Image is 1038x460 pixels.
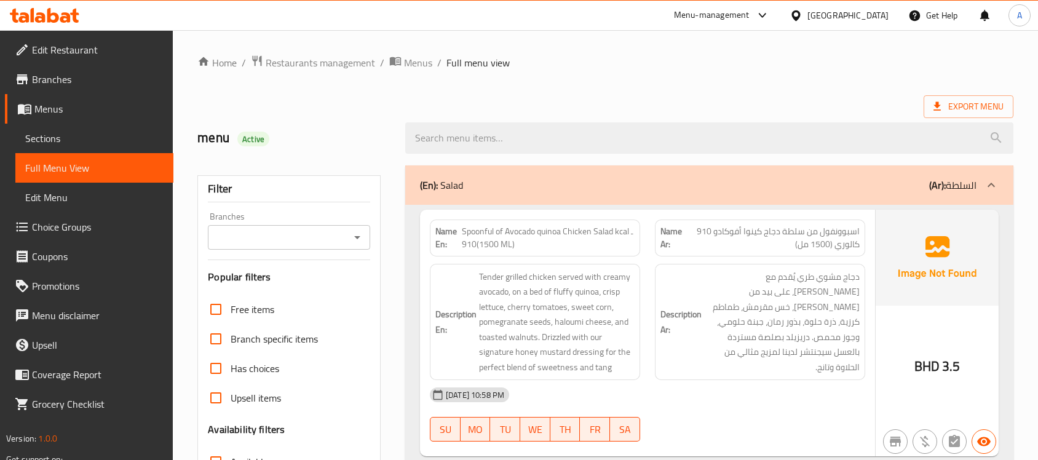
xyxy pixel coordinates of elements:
button: WE [520,417,550,442]
span: WE [525,421,545,438]
h3: Popular filters [208,270,370,284]
b: (Ar): [929,176,946,194]
span: Spoonful of Avocado quinoa Chicken Salad kcal ـ 910(1500 ML) [462,225,635,251]
a: Edit Menu [15,183,173,212]
li: / [242,55,246,70]
span: Active [237,133,269,145]
a: Menus [389,55,432,71]
span: Menus [34,101,164,116]
button: TH [550,417,580,442]
span: Version: [6,430,36,446]
a: Home [197,55,237,70]
span: Branch specific items [231,331,318,346]
span: 3.5 [942,354,960,378]
a: Menus [5,94,173,124]
div: Filter [208,176,370,202]
span: Choice Groups [32,220,164,234]
input: search [405,122,1013,154]
a: Coupons [5,242,173,271]
button: FR [580,417,610,442]
a: Menu disclaimer [5,301,173,330]
span: اسبوونفول من سلطة دجاج كينوا أفوكادو 910 كالوري (1500 مل) [686,225,860,251]
button: Purchased item [913,429,937,454]
button: Available [972,429,996,454]
span: Grocery Checklist [32,397,164,411]
nav: breadcrumb [197,55,1013,71]
span: Upsell [32,338,164,352]
span: Sections [25,131,164,146]
span: Menus [404,55,432,70]
span: TU [495,421,515,438]
button: TU [490,417,520,442]
h2: menu [197,129,390,147]
strong: Name Ar: [660,225,686,251]
span: Coupons [32,249,164,264]
li: / [437,55,442,70]
a: Sections [15,124,173,153]
span: Upsell items [231,391,281,405]
a: Coverage Report [5,360,173,389]
button: Not branch specific item [883,429,908,454]
span: Edit Restaurant [32,42,164,57]
span: Tender grilled chicken served with creamy avocado, on a bed of fluffy quinoa، crisp lettuce, cher... [479,269,635,375]
li: / [380,55,384,70]
a: Grocery Checklist [5,389,173,419]
a: Branches [5,65,173,94]
a: Choice Groups [5,212,173,242]
h3: Availability filters [208,422,285,437]
div: Menu-management [674,8,750,23]
span: Edit Menu [25,190,164,205]
span: BHD [914,354,940,378]
img: Ae5nvW7+0k+MAAAAAElFTkSuQmCC [876,210,999,306]
p: Salad [420,178,463,192]
button: Not has choices [942,429,967,454]
a: Promotions [5,271,173,301]
span: Branches [32,72,164,87]
a: Upsell [5,330,173,360]
div: (En): Salad(Ar):السلطة [405,165,1013,205]
p: السلطة [929,178,977,192]
span: A [1017,9,1022,22]
span: دجاج مشوي طري يُقدم مع أفوكادو كريمي، على بيد من كينوا فلافي، خس مقرمش، طماطم كرزية، ذرة حلوة، بذ... [704,269,860,375]
button: SU [430,417,461,442]
span: Free items [231,302,274,317]
span: Restaurants management [266,55,375,70]
span: TH [555,421,576,438]
span: [DATE] 10:58 PM [441,389,509,401]
a: Restaurants management [251,55,375,71]
span: FR [585,421,605,438]
span: Export Menu [924,95,1013,118]
div: Active [237,132,269,146]
span: Coverage Report [32,367,164,382]
span: Menu disclaimer [32,308,164,323]
span: Export Menu [933,99,1004,114]
span: Promotions [32,279,164,293]
span: Has choices [231,361,279,376]
button: SA [610,417,640,442]
strong: Name En: [435,225,462,251]
strong: Description Ar: [660,307,702,337]
button: Open [349,229,366,246]
div: [GEOGRAPHIC_DATA] [807,9,889,22]
a: Edit Restaurant [5,35,173,65]
button: MO [461,417,491,442]
span: SA [615,421,635,438]
span: Full Menu View [25,161,164,175]
b: (En): [420,176,438,194]
a: Full Menu View [15,153,173,183]
span: SU [435,421,456,438]
span: 1.0.0 [38,430,57,446]
span: MO [466,421,486,438]
strong: Description En: [435,307,477,337]
span: Full menu view [446,55,510,70]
